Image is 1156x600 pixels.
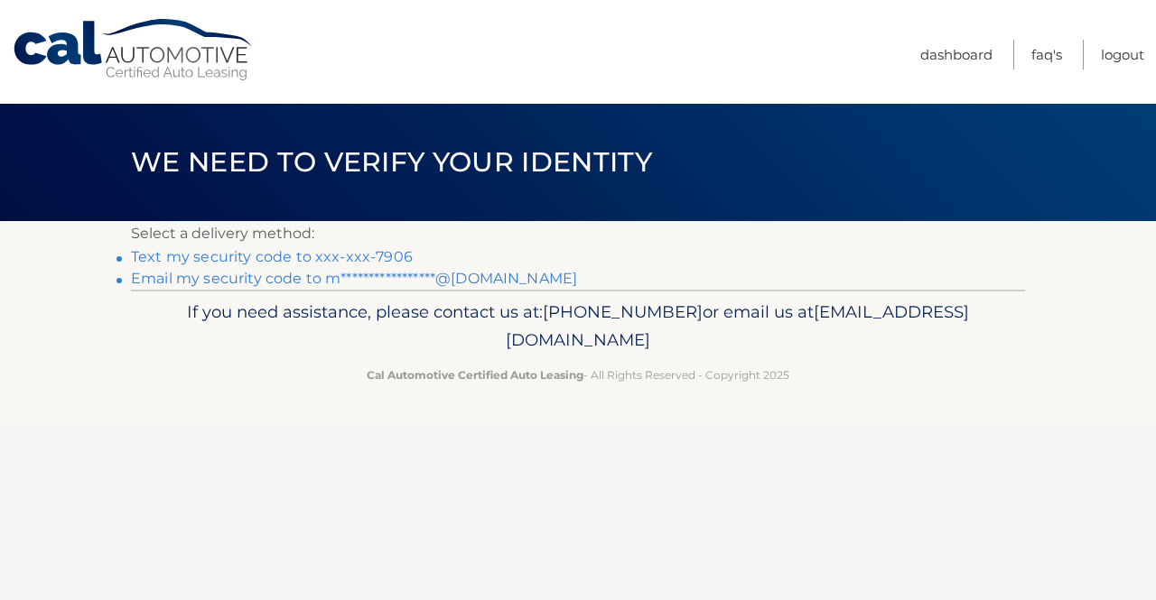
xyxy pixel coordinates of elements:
a: Cal Automotive [12,18,256,82]
a: Text my security code to xxx-xxx-7906 [131,248,413,265]
a: FAQ's [1031,40,1062,69]
strong: Cal Automotive Certified Auto Leasing [367,368,583,382]
p: If you need assistance, please contact us at: or email us at [143,298,1013,355]
span: We need to verify your identity [131,145,652,179]
a: Dashboard [920,40,993,69]
a: Logout [1101,40,1144,69]
span: [PHONE_NUMBER] [543,301,703,322]
p: Select a delivery method: [131,221,1025,246]
p: - All Rights Reserved - Copyright 2025 [143,365,1013,384]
